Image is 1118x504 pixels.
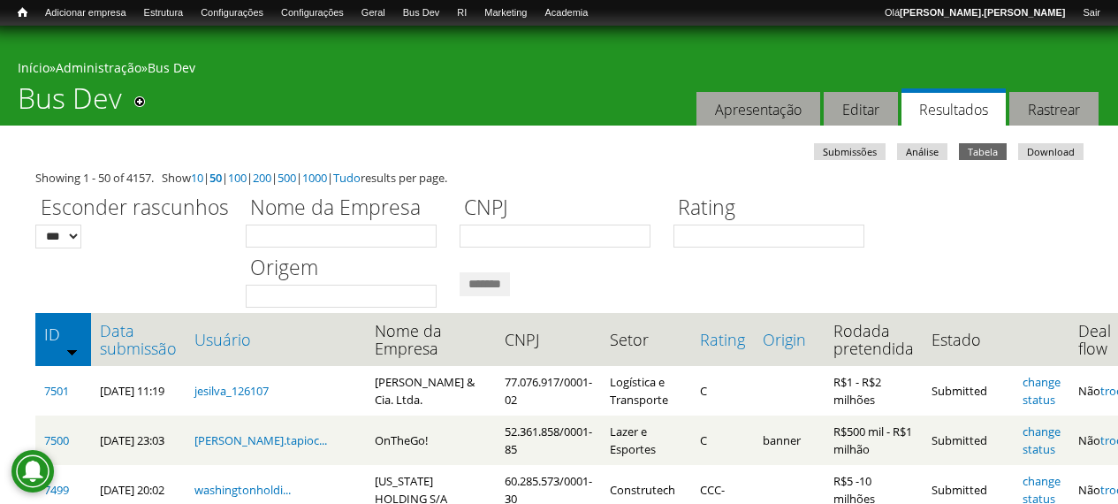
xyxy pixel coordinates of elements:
[148,59,195,76] a: Bus Dev
[825,366,923,416] td: R$1 - R$2 milhões
[194,432,327,448] a: [PERSON_NAME].tapioc...
[44,383,69,399] a: 7501
[1018,143,1084,160] a: Download
[18,6,27,19] span: Início
[44,482,69,498] a: 7499
[44,325,82,343] a: ID
[923,416,1014,465] td: Submitted
[66,346,78,357] img: ordem crescente
[209,170,222,186] a: 50
[302,170,327,186] a: 1000
[1074,4,1109,22] a: Sair
[601,416,691,465] td: Lazer e Esportes
[191,170,203,186] a: 10
[36,4,135,22] a: Adicionar empresa
[91,366,186,416] td: [DATE] 11:19
[353,4,394,22] a: Geral
[18,59,49,76] a: Início
[536,4,597,22] a: Academia
[91,416,186,465] td: [DATE] 23:03
[923,313,1014,366] th: Estado
[475,4,536,22] a: Marketing
[496,366,601,416] td: 77.076.917/0001-02
[9,4,36,21] a: Início
[333,170,361,186] a: Tudo
[35,193,234,225] label: Esconder rascunhos
[278,170,296,186] a: 500
[460,193,662,225] label: CNPJ
[825,416,923,465] td: R$500 mil - R$1 milhão
[696,92,820,126] a: Apresentação
[496,313,601,366] th: CNPJ
[673,193,876,225] label: Rating
[448,4,475,22] a: RI
[1023,424,1061,457] a: change status
[601,313,691,366] th: Setor
[959,143,1007,160] a: Tabela
[901,88,1006,126] a: Resultados
[192,4,272,22] a: Configurações
[100,322,177,357] a: Data submissão
[824,92,898,126] a: Editar
[814,143,886,160] a: Submissões
[366,416,496,465] td: OnTheGo!
[44,432,69,448] a: 7500
[18,81,122,126] h1: Bus Dev
[246,253,448,285] label: Origem
[228,170,247,186] a: 100
[496,416,601,465] td: 52.361.858/0001-85
[366,313,496,366] th: Nome da Empresa
[897,143,947,160] a: Análise
[691,366,754,416] td: C
[1023,374,1061,408] a: change status
[691,416,754,465] td: C
[272,4,353,22] a: Configurações
[1009,92,1099,126] a: Rastrear
[194,383,269,399] a: jesilva_126107
[18,59,1100,81] div: » »
[246,193,448,225] label: Nome da Empresa
[194,482,291,498] a: washingtonholdi...
[923,366,1014,416] td: Submitted
[900,7,1065,18] strong: [PERSON_NAME].[PERSON_NAME]
[194,331,357,348] a: Usuário
[35,169,1083,187] div: Showing 1 - 50 of 4157. Show | | | | | | results per page.
[135,4,193,22] a: Estrutura
[825,313,923,366] th: Rodada pretendida
[754,416,825,465] td: banner
[700,331,745,348] a: Rating
[876,4,1074,22] a: Olá[PERSON_NAME].[PERSON_NAME]
[763,331,816,348] a: Origin
[394,4,449,22] a: Bus Dev
[253,170,271,186] a: 200
[366,366,496,416] td: [PERSON_NAME] & Cia. Ltda.
[56,59,141,76] a: Administração
[601,366,691,416] td: Logística e Transporte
